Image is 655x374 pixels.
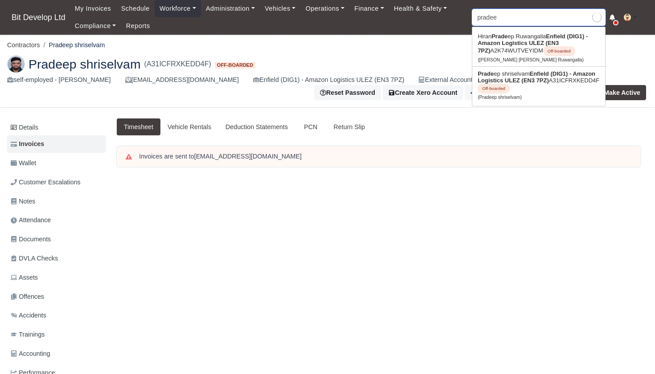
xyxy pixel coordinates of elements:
[7,250,106,267] a: DVLA Checks
[472,67,605,104] a: Pradeep shriselvamEnfield (DIG1) - Amazon Logistics ULEZ (EN3 7PZ)A31ICFRXKEDD4FOff-boarded (Prad...
[472,29,605,66] a: HiranPradeep RuwangallaEnfield (DIG1) - Amazon Logistics ULEZ (EN3 7PZ)A2K74WUTVEYIDMOff-boarded ...
[7,269,106,286] a: Assets
[40,40,105,50] li: Pradeep shriselvam
[117,118,160,136] a: Timesheet
[383,85,463,100] button: Create Xero Account
[478,95,522,100] small: (Pradeep shriselvam)
[7,174,106,191] a: Customer Escalations
[11,158,36,168] span: Wallet
[472,9,606,26] input: Search...
[11,215,51,225] span: Attendance
[139,152,632,161] div: Invoices are sent to
[11,177,81,187] span: Customer Escalations
[7,9,70,26] a: Bit Develop Ltd
[478,70,595,84] strong: Enfield (DIG1) - Amazon Logistics ULEZ (EN3 7PZ)
[7,193,106,210] a: Notes
[11,272,38,283] span: Assets
[295,118,326,136] a: PCN
[314,85,381,100] button: Reset Password
[590,85,646,100] button: Make Active
[610,331,655,374] iframe: Chat Widget
[125,75,239,85] div: [EMAIL_ADDRESS][DOMAIN_NAME]
[543,46,575,56] span: Off-boarded
[7,345,106,362] a: Accounting
[11,253,58,264] span: DVLA Checks
[478,84,510,93] span: Off-boarded
[7,41,40,49] a: Contractors
[11,310,46,321] span: Accidents
[160,118,218,136] a: Vehicle Rentals
[7,135,106,153] a: Invoices
[11,349,50,359] span: Accounting
[144,59,211,69] span: (A31ICFRXKEDD4F)
[7,307,106,324] a: Accidents
[194,153,302,160] strong: [EMAIL_ADDRESS][DOMAIN_NAME]
[11,329,45,340] span: Trainings
[0,48,655,108] div: Pradeep shriselvam
[218,118,295,136] a: Deduction Statements
[7,8,70,26] span: Bit Develop Ltd
[7,154,106,172] a: Wallet
[29,58,141,70] span: Pradeep shriselvam
[7,119,106,136] a: Details
[7,231,106,248] a: Documents
[215,62,255,69] span: Off-boarded
[327,118,372,136] a: Return Slip
[11,139,44,149] span: Invoices
[70,17,121,35] a: Compliance
[11,234,51,244] span: Documents
[253,75,404,85] div: Enfield (DIG1) - Amazon Logistics ULEZ (EN3 7PZ)
[11,196,35,207] span: Notes
[478,57,584,62] small: ([PERSON_NAME] [PERSON_NAME] Ruwangalla)
[7,326,106,343] a: Trainings
[465,85,527,100] a: Send Message
[418,75,481,85] div: External Accounting
[478,33,588,54] strong: Enfield (DIG1) - Amazon Logistics ULEZ (EN3 7PZ)
[11,292,44,302] span: Offences
[121,17,155,35] a: Reports
[491,33,508,40] strong: Prade
[7,211,106,229] a: Attendance
[7,288,106,305] a: Offences
[478,70,494,77] strong: Prade
[7,75,111,85] div: self-employed - [PERSON_NAME]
